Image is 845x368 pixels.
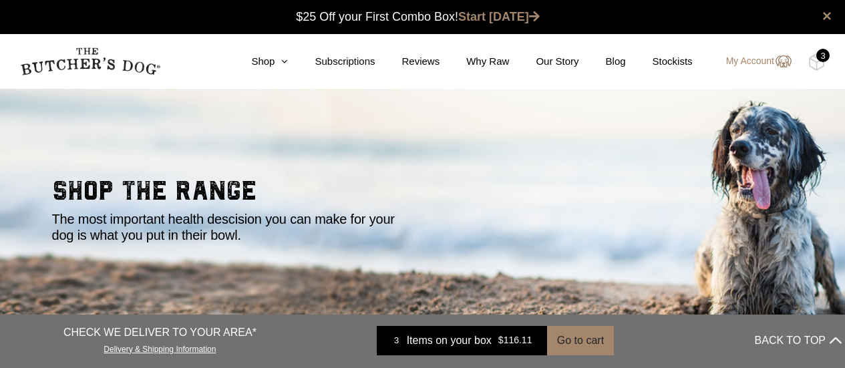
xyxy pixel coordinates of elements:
a: Our Story [509,54,578,69]
a: Stockists [626,54,693,69]
h2: shop the range [52,178,794,211]
a: Shop [224,54,288,69]
span: $ [498,335,504,346]
button: Go to cart [547,326,614,355]
button: BACK TO TOP [755,325,842,357]
div: 3 [387,334,407,347]
a: Blog [579,54,626,69]
p: CHECK WE DELIVER TO YOUR AREA* [63,325,257,341]
a: Delivery & Shipping Information [104,341,216,354]
a: 3 Items on your box $116.11 [377,326,547,355]
a: close [822,8,832,24]
a: Subscriptions [288,54,375,69]
span: Items on your box [407,333,492,349]
div: 3 [816,49,830,62]
img: TBD_Cart-Full.png [808,53,825,71]
a: Start [DATE] [458,10,540,23]
a: Why Raw [440,54,509,69]
a: My Account [713,53,792,69]
a: Reviews [375,54,440,69]
p: The most important health descision you can make for your dog is what you put in their bowl. [52,211,406,243]
bdi: 116.11 [498,335,532,346]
